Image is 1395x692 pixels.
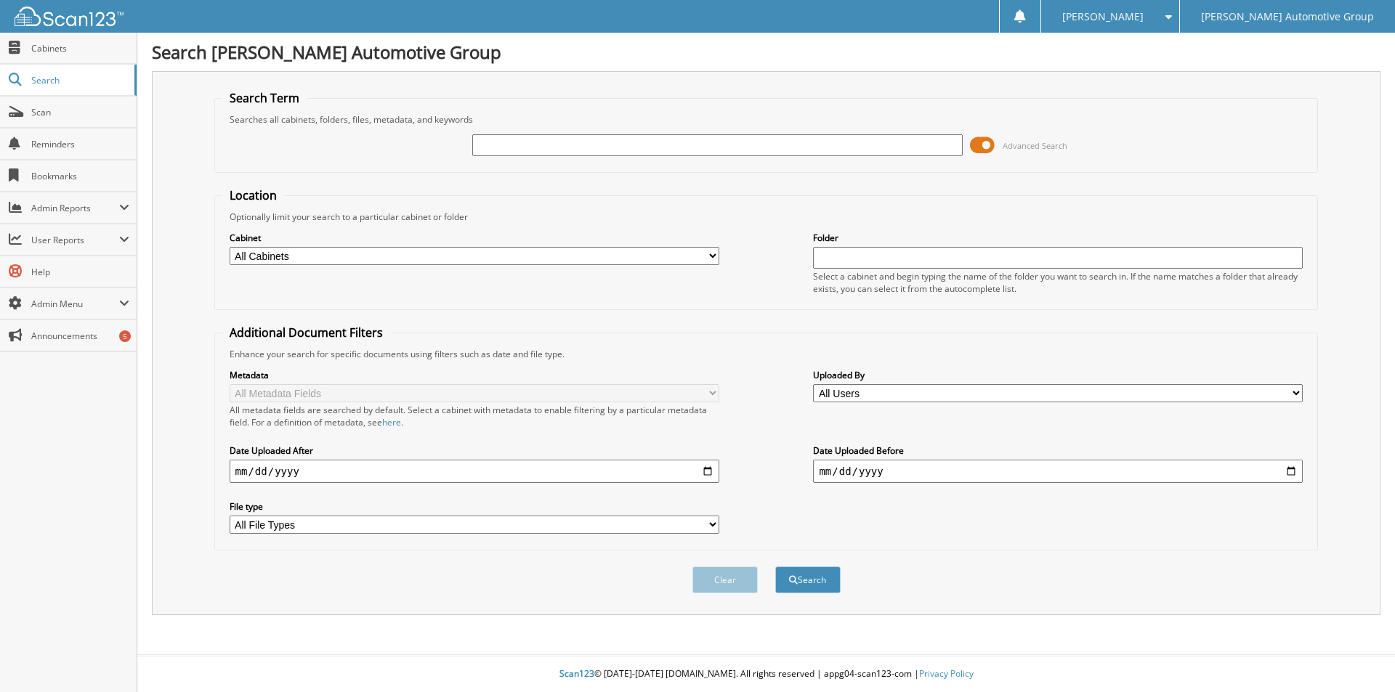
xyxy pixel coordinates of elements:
[813,369,1303,381] label: Uploaded By
[31,266,129,278] span: Help
[137,656,1395,692] div: © [DATE]-[DATE] [DOMAIN_NAME]. All rights reserved | appg04-scan123-com |
[222,187,284,203] legend: Location
[382,416,401,428] a: here
[813,444,1303,457] label: Date Uploaded Before
[31,106,129,118] span: Scan
[15,7,124,26] img: scan123-logo-white.svg
[222,348,1311,360] div: Enhance your search for specific documents using filters such as date and file type.
[230,500,719,513] label: File type
[222,211,1311,223] div: Optionally limit your search to a particular cabinet or folder
[813,460,1303,483] input: end
[31,138,129,150] span: Reminders
[222,90,307,106] legend: Search Term
[559,667,594,680] span: Scan123
[230,369,719,381] label: Metadata
[692,566,758,593] button: Clear
[230,460,719,483] input: start
[919,667,974,680] a: Privacy Policy
[31,234,119,246] span: User Reports
[31,74,127,86] span: Search
[152,40,1380,64] h1: Search [PERSON_NAME] Automotive Group
[230,404,719,428] div: All metadata fields are searched by default. Select a cabinet with metadata to enable filtering b...
[31,202,119,214] span: Admin Reports
[813,270,1303,295] div: Select a cabinet and begin typing the name of the folder you want to search in. If the name match...
[31,42,129,54] span: Cabinets
[31,298,119,310] span: Admin Menu
[119,330,131,342] div: 5
[813,232,1303,244] label: Folder
[31,170,129,182] span: Bookmarks
[1003,140,1067,151] span: Advanced Search
[31,330,129,342] span: Announcements
[1062,12,1144,21] span: [PERSON_NAME]
[230,232,719,244] label: Cabinet
[222,113,1311,126] div: Searches all cabinets, folders, files, metadata, and keywords
[222,325,390,341] legend: Additional Document Filters
[775,566,841,593] button: Search
[230,444,719,457] label: Date Uploaded After
[1201,12,1374,21] span: [PERSON_NAME] Automotive Group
